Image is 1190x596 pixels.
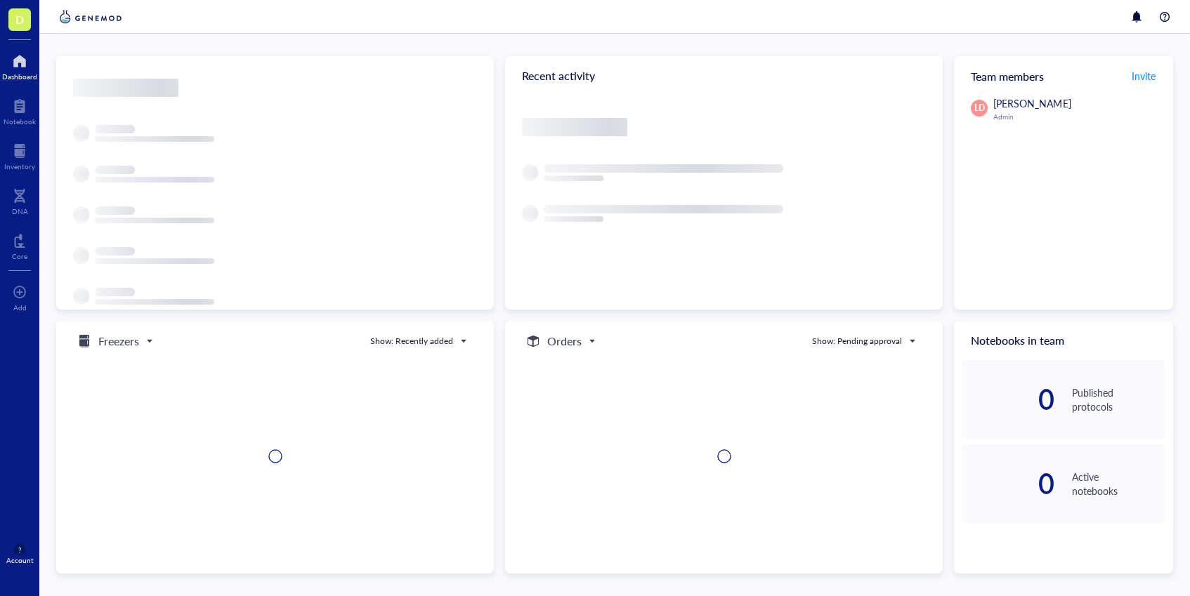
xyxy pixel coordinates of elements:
a: Core [12,230,27,260]
span: [PERSON_NAME] [993,96,1071,110]
button: Invite [1131,65,1156,87]
div: Published protocols [1072,385,1165,413]
span: D [15,11,24,28]
div: 0 [962,388,1055,411]
h5: Freezers [98,333,139,350]
div: Active notebooks [1072,470,1165,498]
div: Dashboard [2,72,37,81]
span: LD [974,102,985,114]
div: Team members [954,56,1173,95]
h5: Orders [547,333,582,350]
a: Notebook [4,95,36,126]
img: genemod-logo [56,8,125,25]
div: Notebook [4,117,36,126]
div: Inventory [4,162,35,171]
div: DNA [12,207,28,216]
div: Account [6,556,34,564]
span: Invite [1132,69,1156,83]
a: Inventory [4,140,35,171]
div: Notebooks in team [954,321,1173,360]
div: Core [12,252,27,260]
div: Show: Recently added [370,335,453,347]
div: Add [13,303,27,312]
div: Show: Pending approval [812,335,902,347]
div: 0 [962,472,1055,495]
span: ? [18,545,21,554]
a: Dashboard [2,50,37,81]
div: Admin [993,112,1165,121]
a: DNA [12,185,28,216]
div: Recent activity [505,56,943,95]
